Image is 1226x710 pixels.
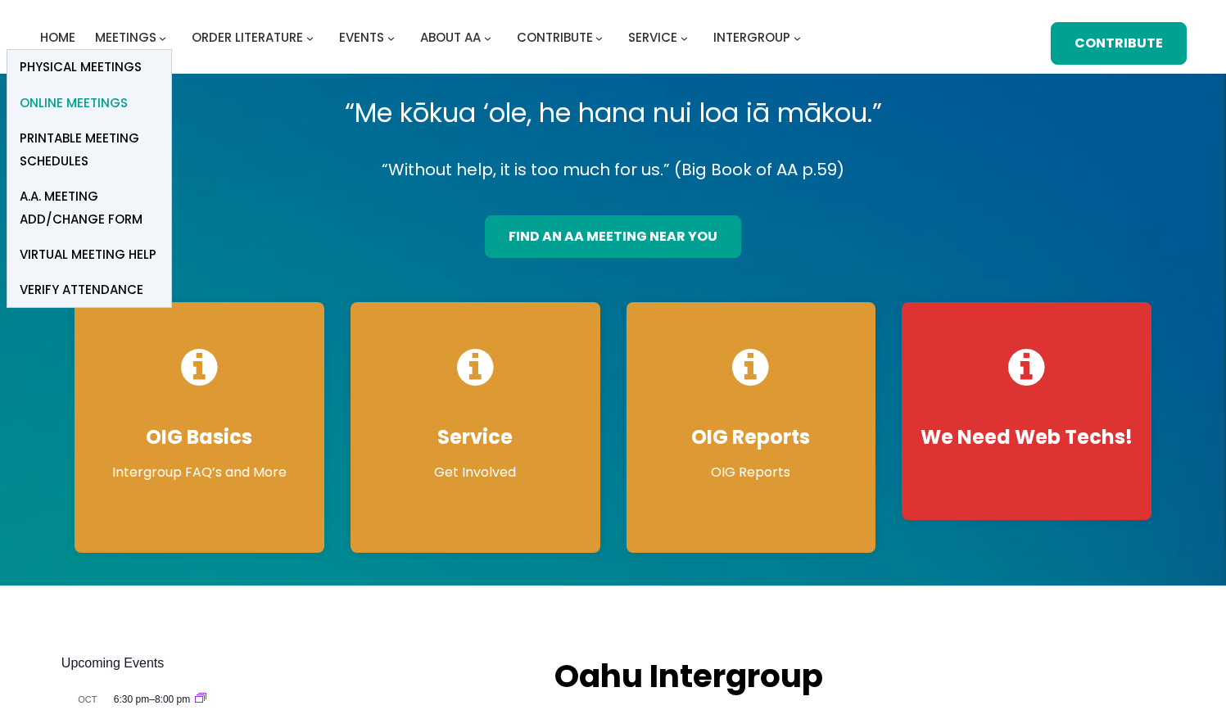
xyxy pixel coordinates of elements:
[20,185,159,231] span: A.A. Meeting Add/Change Form
[20,56,142,79] span: Physical Meetings
[20,92,128,115] span: Online Meetings
[484,34,491,41] button: About AA submenu
[713,26,790,49] a: Intergroup
[517,26,593,49] a: Contribute
[95,29,156,46] span: Meetings
[95,26,156,49] a: Meetings
[192,29,303,46] span: Order Literature
[794,34,801,41] button: Intergroup submenu
[595,34,603,41] button: Contribute submenu
[61,653,522,673] h2: Upcoming Events
[91,463,308,482] p: Intergroup FAQ’s and More
[628,26,677,49] a: Service
[517,29,593,46] span: Contribute
[367,425,584,450] h4: Service
[367,463,584,482] p: Get Involved
[1051,22,1186,65] a: Contribute
[61,90,1165,136] p: “Me kōkua ‘ole, he hana nui loa iā mākou.”
[155,694,190,705] span: 8:00 pm
[681,34,688,41] button: Service submenu
[420,29,481,46] span: About AA
[7,179,171,237] a: A.A. Meeting Add/Change Form
[40,26,75,49] a: Home
[339,26,384,49] a: Events
[306,34,314,41] button: Order Literature submenu
[7,120,171,179] a: Printable Meeting Schedules
[628,29,677,46] span: Service
[918,425,1135,450] h4: We Need Web Techs!
[713,29,790,46] span: Intergroup
[387,34,395,41] button: Events submenu
[20,278,143,301] span: verify attendance
[554,653,949,699] h2: Oahu Intergroup
[643,425,860,450] h4: OIG Reports
[114,694,149,705] span: 6:30 pm
[195,694,206,705] a: Event series: Oahu Intergroup Business Meeting
[7,50,171,85] a: Physical Meetings
[61,156,1165,184] p: “Without help, it is too much for us.” (Big Book of AA p.59)
[40,26,807,49] nav: Intergroup
[20,243,156,266] span: Virtual Meeting Help
[7,272,171,307] a: verify attendance
[7,237,171,272] a: Virtual Meeting Help
[91,425,308,450] h4: OIG Basics
[159,34,166,41] button: Meetings submenu
[420,26,481,49] a: About AA
[114,694,193,705] time: –
[61,693,114,707] span: Oct
[40,29,75,46] span: Home
[20,127,159,173] span: Printable Meeting Schedules
[643,463,860,482] p: OIG Reports
[485,215,740,258] a: find an aa meeting near you
[7,85,171,120] a: Online Meetings
[339,29,384,46] span: Events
